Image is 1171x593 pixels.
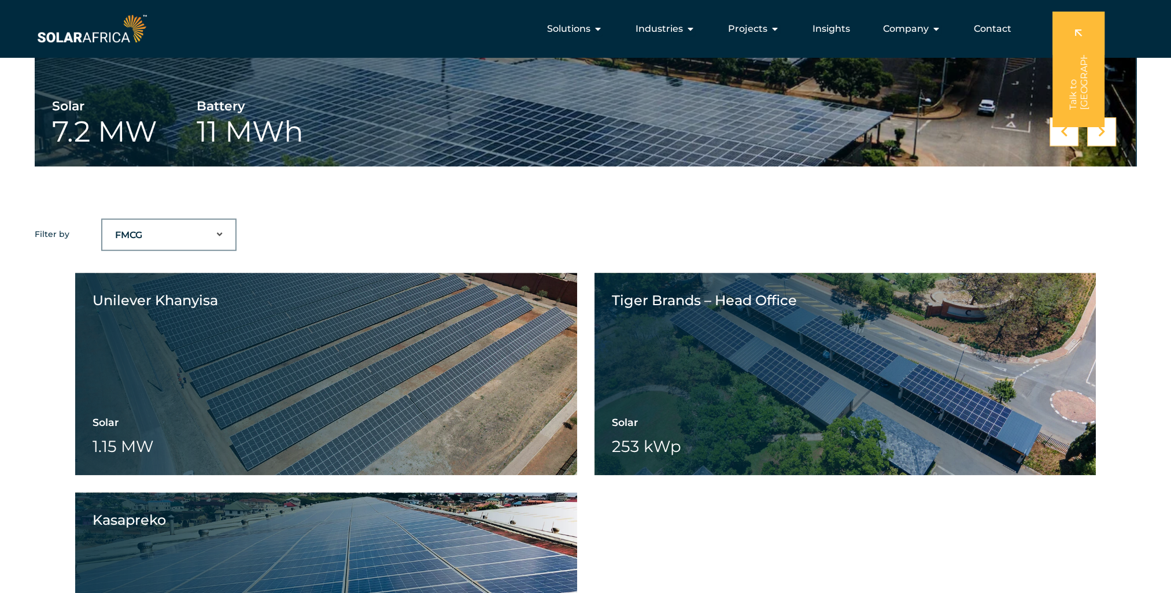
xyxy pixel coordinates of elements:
span: Solutions [547,22,590,36]
select: Filter [102,224,235,247]
nav: Menu [149,17,1021,40]
span: Projects [728,22,767,36]
a: Contact [974,22,1011,36]
div: Menu Toggle [149,17,1021,40]
span: Company [883,22,929,36]
span: Industries [636,22,683,36]
a: Insights [812,22,850,36]
p: Filter by [35,230,69,238]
